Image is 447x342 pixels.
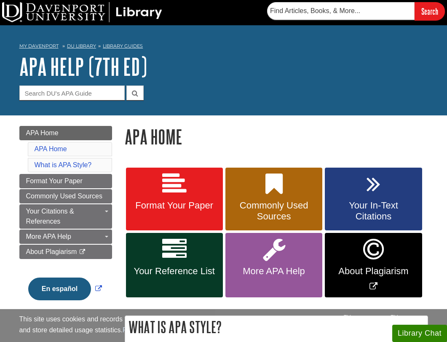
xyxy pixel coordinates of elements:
a: My Davenport [19,43,59,50]
a: Link opens in new window [26,285,104,292]
img: DU Library [2,2,162,22]
a: Commonly Used Sources [225,168,322,231]
a: Format Your Paper [19,174,112,188]
div: Guide Page Menu [19,126,112,315]
a: APA Help (7th Ed) [19,53,147,80]
span: APA Home [26,129,59,136]
a: Link opens in new window [325,233,422,297]
a: DU Library [67,43,96,49]
input: Find Articles, Books, & More... [267,2,415,20]
span: Commonly Used Sources [232,200,316,222]
span: About Plagiarism [331,266,415,277]
span: Commonly Used Sources [26,192,102,200]
button: En español [28,278,91,300]
span: Your Citations & References [26,208,74,225]
span: Your In-Text Citations [331,200,415,222]
h1: APA Home [125,126,428,147]
span: More APA Help [232,266,316,277]
nav: breadcrumb [19,40,428,54]
form: Searches DU Library's articles, books, and more [267,2,445,20]
a: Your Citations & References [19,204,112,229]
a: What is APA Style? [35,161,92,168]
span: About Plagiarism [26,248,77,255]
a: Format Your Paper [126,168,223,231]
i: This link opens in a new window [79,249,86,255]
a: APA Home [19,126,112,140]
h2: What is APA Style? [125,316,428,338]
a: Your In-Text Citations [325,168,422,231]
a: More APA Help [19,230,112,244]
span: Format Your Paper [26,177,83,184]
a: About Plagiarism [19,245,112,259]
a: Your Reference List [126,233,223,297]
a: APA Home [35,145,67,152]
a: More APA Help [225,233,322,297]
a: Commonly Used Sources [19,189,112,203]
input: Search DU's APA Guide [19,85,125,100]
a: Library Guides [103,43,143,49]
span: Format Your Paper [132,200,217,211]
input: Search [415,2,445,20]
span: Your Reference List [132,266,217,277]
button: Library Chat [392,325,447,342]
span: More APA Help [26,233,71,240]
